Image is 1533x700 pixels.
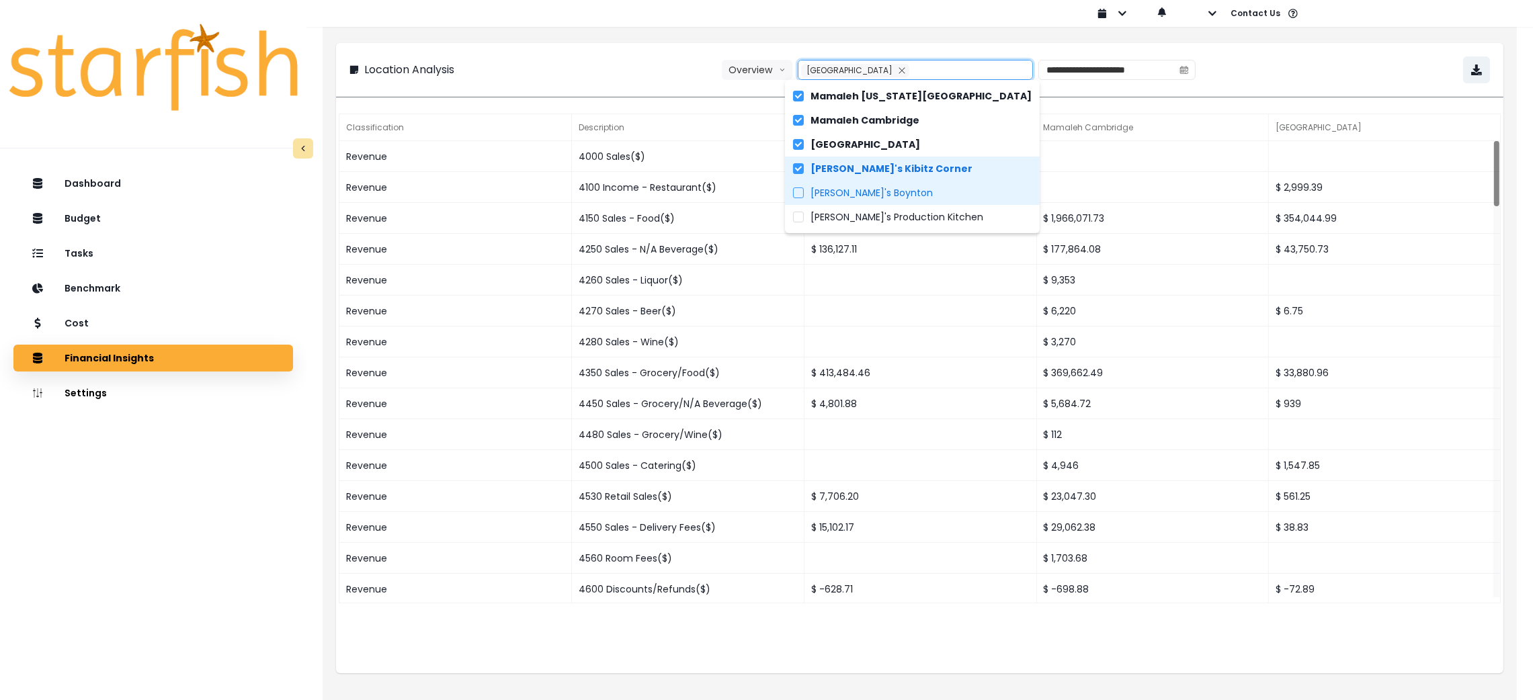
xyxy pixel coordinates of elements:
[1179,65,1189,75] svg: calendar
[572,481,804,512] div: 4530 Retail Sales($)
[811,210,983,224] span: [PERSON_NAME]'s Production Kitchen
[1037,481,1270,512] div: $ 23,047.30
[65,213,101,224] p: Budget
[572,419,804,450] div: 4480 Sales - Grocery/Wine($)
[339,203,572,234] div: Revenue
[339,141,572,172] div: Revenue
[13,275,293,302] button: Benchmark
[572,543,804,574] div: 4560 Room Fees($)
[1037,203,1270,234] div: $ 1,966,071.73
[804,574,1037,605] div: $ -628.71
[1269,296,1501,326] div: $ 6.75
[1037,265,1270,296] div: $ 9,353
[811,89,1032,103] span: Mamaleh [US_STATE][GEOGRAPHIC_DATA]
[13,240,293,267] button: Tasks
[811,114,919,127] span: Mamaleh Cambridge
[65,178,121,189] p: Dashboard
[1037,450,1270,481] div: $ 4,946
[339,296,572,326] div: Revenue
[1037,114,1270,141] div: Mamaleh Cambridge
[13,310,293,337] button: Cost
[1269,172,1501,203] div: $ 2,999.39
[1037,357,1270,388] div: $ 369,662.49
[722,60,792,80] button: Overviewarrow down line
[1269,234,1501,265] div: $ 43,750.73
[1037,543,1270,574] div: $ 1,703.68
[339,114,572,141] div: Classification
[898,67,906,75] svg: close
[339,512,572,543] div: Revenue
[13,205,293,232] button: Budget
[339,450,572,481] div: Revenue
[1269,203,1501,234] div: $ 354,044.99
[1037,388,1270,419] div: $ 5,684.72
[804,234,1037,265] div: $ 136,127.11
[1269,450,1501,481] div: $ 1,547.85
[13,380,293,406] button: Settings
[572,234,804,265] div: 4250 Sales - N/A Beverage($)
[572,512,804,543] div: 4550 Sales - Delivery Fees($)
[811,138,920,151] span: [GEOGRAPHIC_DATA]
[801,64,909,77] div: Mamaleh High Street Place
[339,419,572,450] div: Revenue
[804,357,1037,388] div: $ 413,484.46
[806,64,893,76] span: [GEOGRAPHIC_DATA]
[804,512,1037,543] div: $ 15,102.17
[13,170,293,197] button: Dashboard
[572,388,804,419] div: 4450 Sales - Grocery/N/A Beverage($)
[1269,512,1501,543] div: $ 38.83
[339,172,572,203] div: Revenue
[811,186,933,200] span: [PERSON_NAME]'s Boynton
[895,64,909,77] button: Remove
[572,172,804,203] div: 4100 Income - Restaurant($)
[1037,574,1270,605] div: $ -698.88
[339,326,572,357] div: Revenue
[1037,234,1270,265] div: $ 177,864.08
[572,450,804,481] div: 4500 Sales - Catering($)
[1269,481,1501,512] div: $ 561.25
[572,326,804,357] div: 4280 Sales - Wine($)
[65,248,93,259] p: Tasks
[13,345,293,371] button: Financial Insights
[572,114,804,141] div: Description
[339,481,572,512] div: Revenue
[572,296,804,326] div: 4270 Sales - Beer($)
[1269,357,1501,388] div: $ 33,880.96
[339,574,572,605] div: Revenue
[1037,419,1270,450] div: $ 112
[1037,326,1270,357] div: $ 3,270
[1037,512,1270,543] div: $ 29,062.38
[572,203,804,234] div: 4150 Sales - Food($)
[572,574,804,605] div: 4600 Discounts/Refunds($)
[1269,574,1501,605] div: $ -72.89
[339,357,572,388] div: Revenue
[804,481,1037,512] div: $ 7,706.20
[339,388,572,419] div: Revenue
[804,388,1037,419] div: $ 4,801.88
[65,318,89,329] p: Cost
[339,234,572,265] div: Revenue
[339,265,572,296] div: Revenue
[572,141,804,172] div: 4000 Sales($)
[1269,114,1501,141] div: [GEOGRAPHIC_DATA]
[1037,296,1270,326] div: $ 6,220
[779,63,786,77] svg: arrow down line
[364,62,454,78] p: Location Analysis
[65,283,120,294] p: Benchmark
[339,543,572,574] div: Revenue
[572,265,804,296] div: 4260 Sales - Liquor($)
[1269,388,1501,419] div: $ 939
[811,162,972,175] span: [PERSON_NAME]'s Kibitz Corner
[572,357,804,388] div: 4350 Sales - Grocery/Food($)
